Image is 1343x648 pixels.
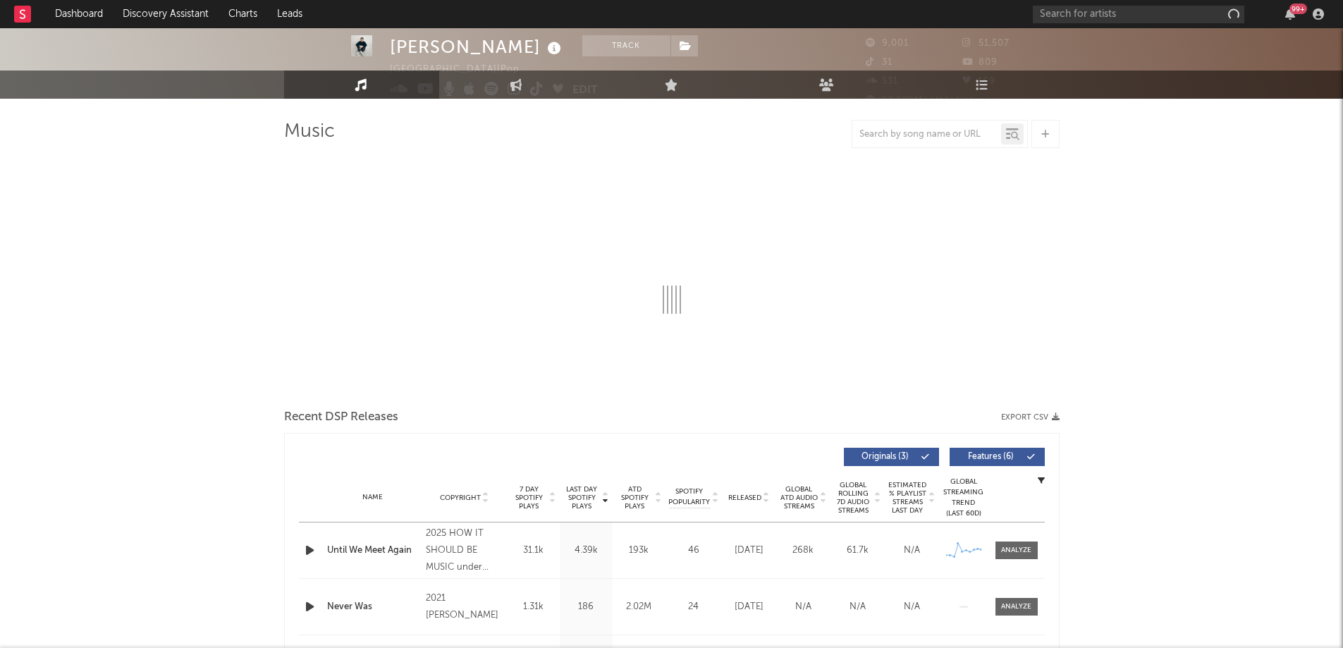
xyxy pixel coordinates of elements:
[962,58,998,67] span: 809
[888,544,936,558] div: N/A
[780,544,827,558] div: 268k
[866,58,893,67] span: 31
[582,35,670,56] button: Track
[669,600,718,614] div: 24
[390,35,565,59] div: [PERSON_NAME]
[888,600,936,614] div: N/A
[834,544,881,558] div: 61.7k
[669,544,718,558] div: 46
[962,39,1010,48] span: 51,507
[780,485,818,511] span: Global ATD Audio Streams
[950,448,1045,466] button: Features(6)
[1001,413,1060,422] button: Export CSV
[1285,8,1295,20] button: 99+
[834,600,881,614] div: N/A
[1033,6,1244,23] input: Search for artists
[668,487,710,508] span: Spotify Popularity
[426,590,503,624] div: 2021 [PERSON_NAME]
[327,544,419,558] a: Until We Meet Again
[725,600,773,614] div: [DATE]
[510,485,548,511] span: 7 Day Spotify Plays
[844,448,939,466] button: Originals(3)
[563,485,601,511] span: Last Day Spotify Plays
[510,600,556,614] div: 1.31k
[959,453,1024,461] span: Features ( 6 )
[616,600,662,614] div: 2.02M
[616,544,662,558] div: 193k
[510,544,556,558] div: 31.1k
[616,485,654,511] span: ATD Spotify Plays
[866,96,1000,105] span: 57,685 Monthly Listeners
[327,600,419,614] a: Never Was
[284,409,398,426] span: Recent DSP Releases
[866,39,909,48] span: 9,001
[440,494,481,502] span: Copyright
[725,544,773,558] div: [DATE]
[390,61,536,78] div: [GEOGRAPHIC_DATA] | Pop
[563,600,609,614] div: 186
[780,600,827,614] div: N/A
[1289,4,1307,14] div: 99 +
[834,481,873,515] span: Global Rolling 7D Audio Streams
[853,453,918,461] span: Originals ( 3 )
[728,494,761,502] span: Released
[426,525,503,576] div: 2025 HOW IT SHOULD BE MUSIC under exclusive license to Independent Co.
[327,492,419,503] div: Name
[943,477,985,519] div: Global Streaming Trend (Last 60D)
[563,544,609,558] div: 4.39k
[852,129,1001,140] input: Search by song name or URL
[888,481,927,515] span: Estimated % Playlist Streams Last Day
